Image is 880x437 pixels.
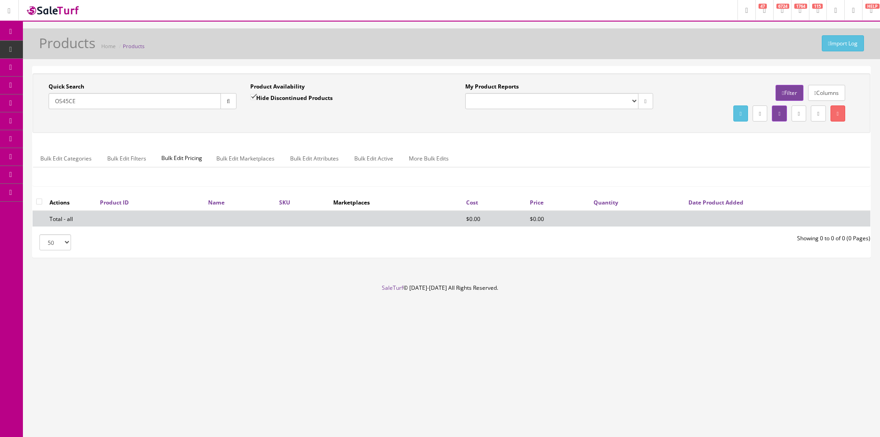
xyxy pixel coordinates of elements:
[401,149,456,167] a: More Bulk Edits
[451,234,877,243] div: Showing 0 to 0 of 0 (0 Pages)
[347,149,401,167] a: Bulk Edit Active
[250,83,305,91] label: Product Availability
[250,93,333,102] label: Hide Discontinued Products
[526,211,590,227] td: $0.00
[822,35,864,51] a: Import Log
[154,149,209,167] span: Bulk Edit Pricing
[209,149,282,167] a: Bulk Edit Marketplaces
[123,43,144,50] a: Products
[530,199,544,206] a: Price
[26,4,81,17] img: SaleTurf
[759,4,767,9] span: 47
[49,93,221,109] input: Search
[466,199,478,206] a: Cost
[283,149,346,167] a: Bulk Edit Attributes
[100,149,154,167] a: Bulk Edit Filters
[688,199,743,206] a: Date Product Added
[594,199,618,206] a: Quantity
[46,194,96,210] th: Actions
[462,211,526,227] td: $0.00
[49,83,84,91] label: Quick Search
[794,4,807,9] span: 1764
[776,4,789,9] span: 6724
[100,199,129,206] a: Product ID
[775,85,803,101] a: Filter
[279,199,290,206] a: SKU
[250,94,256,100] input: Hide Discontinued Products
[101,43,115,50] a: Home
[812,4,823,9] span: 115
[382,284,403,292] a: SaleTurf
[46,211,96,227] td: Total - all
[33,149,99,167] a: Bulk Edit Categories
[865,4,880,9] span: HELP
[808,85,845,101] a: Columns
[465,83,519,91] label: My Product Reports
[330,194,462,210] th: Marketplaces
[208,199,225,206] a: Name
[39,35,95,50] h1: Products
